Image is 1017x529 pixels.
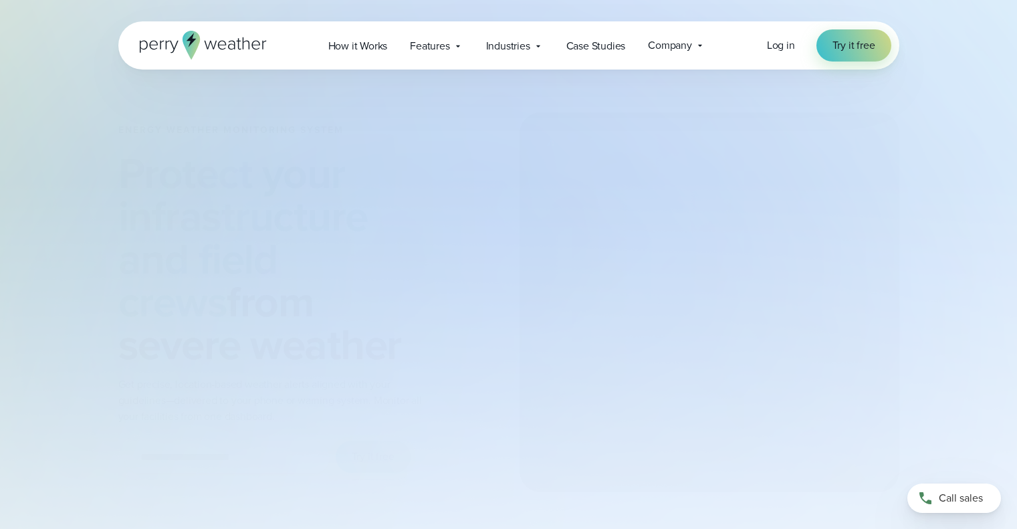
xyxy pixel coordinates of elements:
a: How it Works [317,32,399,60]
a: Call sales [907,484,1001,513]
span: Industries [486,38,530,54]
span: Features [410,38,449,54]
span: Company [648,37,692,54]
span: How it Works [328,38,388,54]
a: Log in [767,37,795,54]
span: Case Studies [566,38,626,54]
a: Try it free [816,29,891,62]
span: Try it free [832,37,875,54]
span: Call sales [939,490,983,506]
a: Case Studies [555,32,637,60]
